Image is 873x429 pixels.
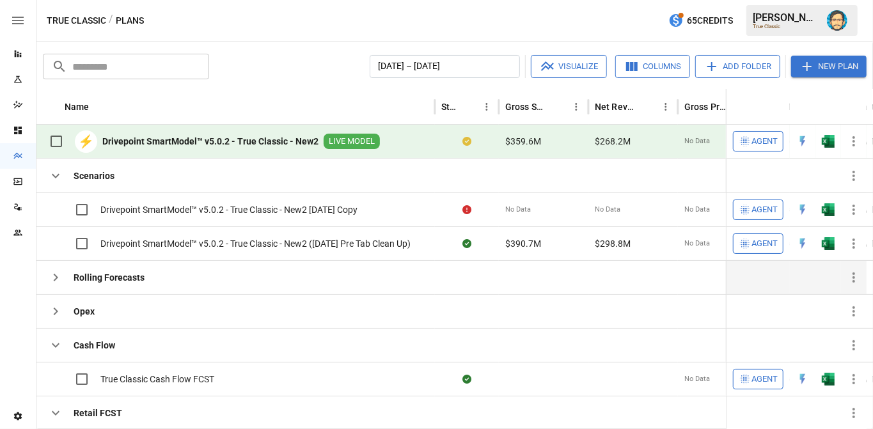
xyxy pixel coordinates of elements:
span: No Data [684,136,710,146]
div: Open in Quick Edit [796,135,809,148]
span: No Data [684,238,710,249]
span: $390.7M [505,237,541,250]
img: excel-icon.76473adf.svg [822,203,835,216]
div: True Classic [753,24,819,29]
span: LIVE MODEL [324,136,380,148]
b: Cash Flow [74,339,115,352]
span: True Classic Cash Flow FCST [100,373,214,386]
span: Agent [751,237,778,251]
div: Open in Quick Edit [796,373,809,386]
img: quick-edit-flash.b8aec18c.svg [796,135,809,148]
div: Name [65,102,90,112]
button: Dana Basken [819,3,855,38]
div: Your plan has changes in Excel that are not reflected in the Drivepoint Data Warehouse, select "S... [462,135,471,148]
span: No Data [684,205,710,215]
b: Retail FCST [74,407,122,419]
button: Net Revenue column menu [657,98,675,116]
div: Error during sync. [462,203,471,216]
span: Agent [751,372,778,387]
span: Agent [751,134,778,149]
button: Sort [91,98,109,116]
div: [PERSON_NAME] [753,12,819,24]
button: Agent [733,199,783,220]
b: Drivepoint SmartModel™ v5.0.2 - True Classic - New2 [102,135,319,148]
span: Drivepoint SmartModel™ v5.0.2 - True Classic - New2 [DATE] Copy [100,203,358,216]
img: quick-edit-flash.b8aec18c.svg [796,237,809,250]
div: Open in Excel [822,373,835,386]
div: Open in Quick Edit [796,237,809,250]
div: Net Revenue [595,102,638,112]
div: ⚡ [75,130,97,153]
button: Visualize [531,55,607,78]
button: Sort [549,98,567,116]
b: Scenarios [74,169,114,182]
button: True Classic [47,13,106,29]
button: Agent [733,369,783,389]
span: No Data [505,205,531,215]
button: [DATE] – [DATE] [370,55,520,78]
button: New Plan [791,56,867,77]
button: Agent [733,131,783,152]
button: Columns [615,55,690,78]
img: excel-icon.76473adf.svg [822,135,835,148]
button: 65Credits [663,9,738,33]
div: Open in Excel [822,237,835,250]
span: Drivepoint SmartModel™ v5.0.2 - True Classic - New2 ([DATE] Pre Tab Clean Up) [100,237,411,250]
button: Status column menu [478,98,496,116]
div: / [109,13,113,29]
button: Sort [639,98,657,116]
img: Dana Basken [827,10,847,31]
div: Gross Sales [505,102,548,112]
div: Sync complete [462,373,471,386]
span: No Data [595,205,620,215]
button: Sort [460,98,478,116]
img: quick-edit-flash.b8aec18c.svg [796,203,809,216]
span: $268.2M [595,135,631,148]
button: Gross Sales column menu [567,98,585,116]
img: excel-icon.76473adf.svg [822,237,835,250]
div: Open in Excel [822,135,835,148]
div: Status [441,102,459,112]
div: Open in Quick Edit [796,203,809,216]
span: Agent [751,203,778,217]
div: Open in Excel [822,203,835,216]
div: Gross Profit [684,102,727,112]
img: excel-icon.76473adf.svg [822,373,835,386]
b: Opex [74,305,95,318]
b: Rolling Forecasts [74,271,145,284]
img: quick-edit-flash.b8aec18c.svg [796,373,809,386]
button: Agent [733,233,783,254]
button: Sort [849,98,867,116]
span: No Data [684,374,710,384]
span: 65 Credits [687,13,733,29]
span: $298.8M [595,237,631,250]
button: Add Folder [695,55,780,78]
div: Sync complete [462,237,471,250]
span: $359.6M [505,135,541,148]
